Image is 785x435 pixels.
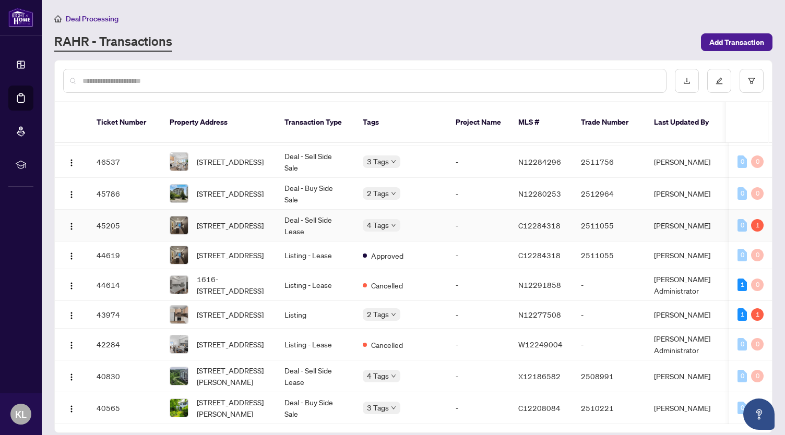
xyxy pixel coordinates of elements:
span: Add Transaction [709,34,764,51]
span: down [391,223,396,228]
td: Deal - Sell Side Lease [276,210,354,241]
div: 0 [751,338,764,351]
td: - [447,178,510,210]
div: 1 [738,308,747,321]
td: 46537 [88,146,161,178]
img: thumbnail-img [170,185,188,202]
img: Logo [67,373,76,381]
td: [PERSON_NAME] [646,210,724,241]
span: 1616-[STREET_ADDRESS] [197,273,268,296]
td: 2508991 [573,360,646,392]
span: edit [716,77,723,84]
img: thumbnail-img [170,246,188,264]
span: down [391,312,396,317]
span: N12280253 [518,189,561,198]
div: 0 [751,279,764,291]
th: Tags [354,102,447,143]
td: 43974 [88,301,161,329]
button: Logo [63,185,80,202]
span: 2 Tags [367,308,389,320]
td: Listing - Lease [276,241,354,269]
img: thumbnail-img [170,306,188,323]
span: down [391,373,396,379]
td: Listing - Lease [276,329,354,360]
span: [STREET_ADDRESS] [197,249,264,261]
td: 2510221 [573,392,646,424]
th: Transaction Type [276,102,354,143]
span: W12249004 [518,340,563,349]
a: RAHR - Transactions [54,33,172,52]
span: N12291858 [518,280,561,289]
span: home [54,15,62,22]
td: 2512964 [573,178,646,210]
span: [STREET_ADDRESS] [197,156,264,167]
td: 44619 [88,241,161,269]
div: 0 [738,370,747,382]
td: - [447,329,510,360]
td: 42284 [88,329,161,360]
span: X12186582 [518,371,561,381]
button: Logo [63,217,80,234]
button: Logo [63,336,80,353]
span: 3 Tags [367,402,389,414]
th: Trade Number [573,102,646,143]
td: [PERSON_NAME] Administrator [646,269,724,301]
td: - [447,301,510,329]
td: - [447,146,510,178]
div: 0 [738,402,747,414]
td: Deal - Buy Side Sale [276,392,354,424]
span: Cancelled [371,280,403,291]
td: - [447,360,510,392]
td: 45205 [88,210,161,241]
td: - [447,392,510,424]
td: 40830 [88,360,161,392]
button: Logo [63,247,80,263]
td: 44614 [88,269,161,301]
span: C12208084 [518,403,561,413]
button: download [675,69,699,93]
button: Logo [63,368,80,384]
img: thumbnail-img [170,367,188,385]
img: thumbnail-img [170,153,188,171]
span: download [683,77,691,84]
span: C12284318 [518,250,561,260]
td: Deal - Sell Side Lease [276,360,354,392]
span: [STREET_ADDRESS] [197,339,264,350]
td: Deal - Buy Side Sale [276,178,354,210]
img: Logo [67,252,76,260]
div: 1 [751,308,764,321]
span: down [391,405,396,410]
span: [STREET_ADDRESS] [197,220,264,231]
button: Logo [63,276,80,293]
span: N12277508 [518,310,561,319]
td: 2511055 [573,210,646,241]
span: 3 Tags [367,155,389,167]
td: [PERSON_NAME] [646,178,724,210]
th: Property Address [161,102,276,143]
td: 40565 [88,392,161,424]
td: - [447,241,510,269]
span: Approved [371,250,403,261]
button: Add Transaction [701,33,772,51]
img: thumbnail-img [170,335,188,353]
td: [PERSON_NAME] [646,301,724,329]
span: C12284318 [518,221,561,230]
img: logo [8,8,33,27]
div: 1 [751,219,764,232]
th: MLS # [510,102,573,143]
button: Logo [63,153,80,170]
span: 4 Tags [367,370,389,382]
th: Ticket Number [88,102,161,143]
td: Listing - Lease [276,269,354,301]
td: Deal - Sell Side Sale [276,146,354,178]
td: - [573,301,646,329]
span: filter [748,77,755,84]
img: Logo [67,282,76,290]
td: - [573,269,646,301]
span: [STREET_ADDRESS][PERSON_NAME] [197,396,268,419]
td: Listing [276,301,354,329]
div: 0 [751,370,764,382]
button: filter [740,69,764,93]
span: Deal Processing [66,14,118,23]
td: 2511055 [573,241,646,269]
